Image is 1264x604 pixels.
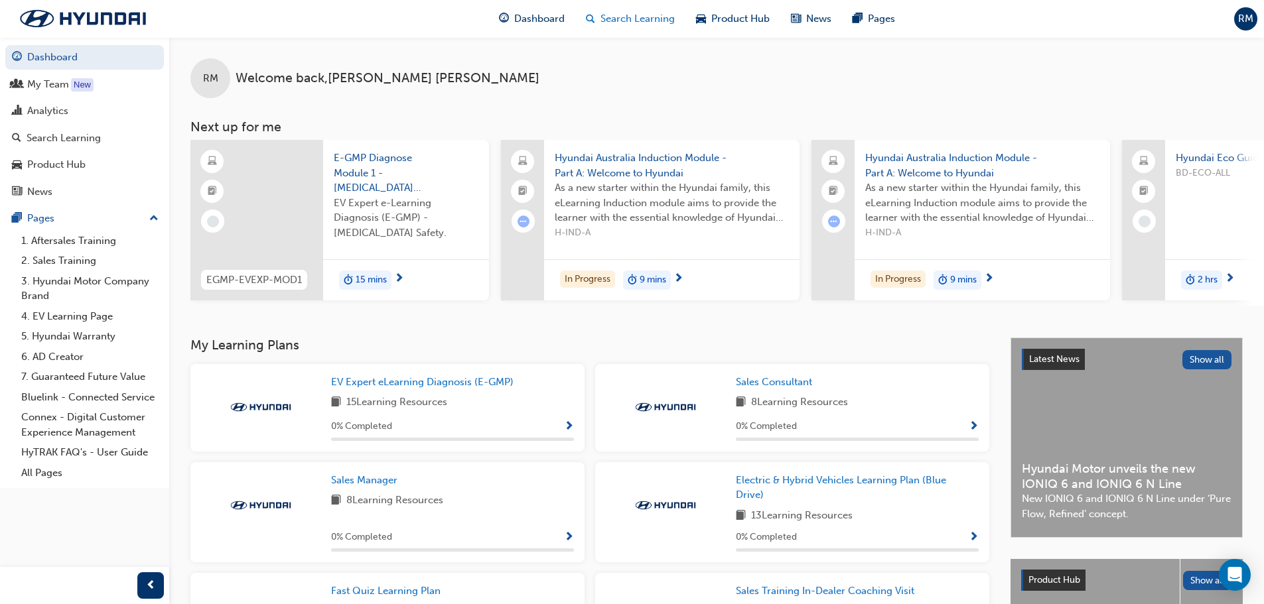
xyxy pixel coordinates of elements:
[394,273,404,285] span: next-icon
[331,585,441,597] span: Fast Quiz Learning Plan
[16,463,164,483] a: All Pages
[806,11,831,27] span: News
[1219,559,1251,591] div: Open Intercom Messenger
[865,180,1099,225] span: As a new starter within the Hyundai family, this eLearning Induction module aims to provide the l...
[208,183,217,200] span: booktick-icon
[629,499,702,512] img: Trak
[16,326,164,347] a: 5. Hyundai Warranty
[1238,11,1253,27] span: RM
[190,140,489,300] a: EGMP-EVEXP-MOD1E-GMP Diagnose Module 1 - [MEDICAL_DATA] SafetyEV Expert e-Learning Diagnosis (E-G...
[853,11,863,27] span: pages-icon
[555,151,789,180] span: Hyundai Australia Induction Module - Part A: Welcome to Hyundai
[27,131,101,146] div: Search Learning
[829,183,838,200] span: booktick-icon
[499,11,509,27] span: guage-icon
[12,133,21,145] span: search-icon
[331,583,446,599] a: Fast Quiz Learning Plan
[203,71,218,86] span: RM
[736,508,746,524] span: book-icon
[811,140,1110,300] a: Hyundai Australia Induction Module - Part A: Welcome to HyundaiAs a new starter within the Hyunda...
[518,215,529,227] span: learningRecordVerb_ATTEMPT-icon
[736,474,946,501] span: Electric & Hybrid Vehicles Learning Plan (Blue Drive)
[736,394,746,411] span: book-icon
[334,151,478,196] span: E-GMP Diagnose Module 1 - [MEDICAL_DATA] Safety
[736,583,920,599] a: Sales Training In-Dealer Coaching Visit
[1139,215,1151,227] span: learningRecordVerb_NONE-icon
[640,272,666,288] span: 9 mins
[71,78,94,91] div: Tooltip anchor
[950,272,977,288] span: 9 mins
[1182,350,1232,369] button: Show all
[16,231,164,251] a: 1. Aftersales Training
[16,347,164,367] a: 6. AD Creator
[1198,272,1218,288] span: 2 hrs
[190,337,989,353] h3: My Learning Plans
[16,251,164,271] a: 2. Sales Training
[208,153,217,170] span: learningResourceType_ELEARNING-icon
[868,11,895,27] span: Pages
[16,407,164,442] a: Connex - Digital Customer Experience Management
[7,5,159,32] a: Trak
[791,11,801,27] span: news-icon
[1021,570,1232,591] a: Product HubShow all
[344,272,353,289] span: duration-icon
[969,421,979,433] span: Show Progress
[27,103,68,119] div: Analytics
[1139,183,1149,200] span: booktick-icon
[501,140,800,300] a: Hyundai Australia Induction Module - Part A: Welcome to HyundaiAs a new starter within the Hyunda...
[207,215,219,227] span: learningRecordVerb_NONE-icon
[12,79,22,91] span: people-icon
[514,11,565,27] span: Dashboard
[16,387,164,408] a: Bluelink - Connected Service
[1234,7,1257,30] button: RM
[828,215,840,227] span: learningRecordVerb_ATTEMPT-icon
[518,153,527,170] span: laptop-icon
[736,375,817,390] a: Sales Consultant
[736,530,797,545] span: 0 % Completed
[969,532,979,544] span: Show Progress
[829,153,838,170] span: laptop-icon
[331,394,341,411] span: book-icon
[27,184,52,200] div: News
[346,493,443,509] span: 8 Learning Resources
[331,474,397,486] span: Sales Manager
[1022,461,1231,491] span: Hyundai Motor unveils the new IONIQ 6 and IONIQ 6 N Line
[1029,353,1080,365] span: Latest News
[5,152,164,177] a: Product Hub
[969,418,979,435] button: Show Progress
[1028,574,1080,585] span: Product Hub
[1139,153,1149,170] span: laptop-icon
[629,400,702,414] img: Trak
[5,45,164,70] a: Dashboard
[27,77,69,92] div: My Team
[12,105,22,117] span: chart-icon
[564,529,574,546] button: Show Progress
[969,529,979,546] button: Show Progress
[146,577,156,594] span: prev-icon
[555,225,789,241] span: H-IND-A
[334,196,478,241] span: EV Expert e-Learning Diagnosis (E-GMP) - [MEDICAL_DATA] Safety.
[346,394,447,411] span: 15 Learning Resources
[751,508,853,524] span: 13 Learning Resources
[751,394,848,411] span: 8 Learning Resources
[711,11,770,27] span: Product Hub
[5,206,164,231] button: Pages
[5,99,164,123] a: Analytics
[736,585,914,597] span: Sales Training In-Dealer Coaching Visit
[224,400,297,414] img: Trak
[12,213,22,225] span: pages-icon
[5,72,164,97] a: My Team
[16,367,164,387] a: 7. Guaranteed Future Value
[518,183,527,200] span: booktick-icon
[842,5,906,32] a: pages-iconPages
[1225,273,1235,285] span: next-icon
[555,180,789,225] span: As a new starter within the Hyundai family, this eLearning Induction module aims to provide the l...
[560,271,615,288] div: In Progress
[331,473,403,488] a: Sales Manager
[1183,571,1233,590] button: Show all
[586,11,595,27] span: search-icon
[673,273,683,285] span: next-icon
[1186,272,1195,289] span: duration-icon
[780,5,842,32] a: news-iconNews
